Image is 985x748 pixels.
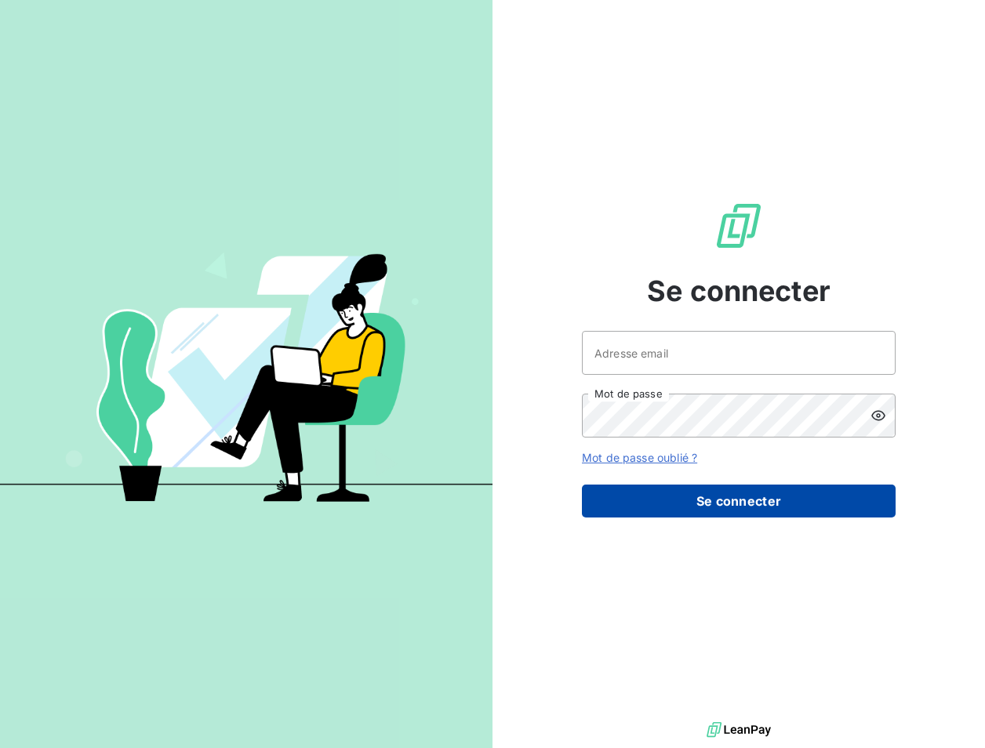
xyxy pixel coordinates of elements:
input: placeholder [582,331,896,375]
img: logo [707,718,771,742]
button: Se connecter [582,485,896,517]
a: Mot de passe oublié ? [582,451,697,464]
img: Logo LeanPay [714,201,764,251]
span: Se connecter [647,270,831,312]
